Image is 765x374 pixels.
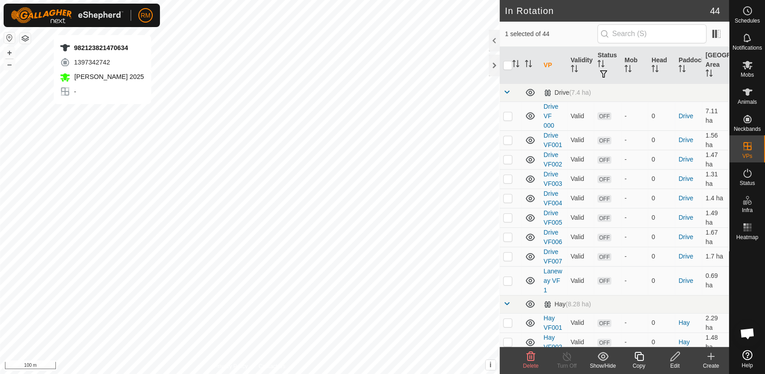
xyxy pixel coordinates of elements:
[597,61,605,69] p-sorticon: Activate to sort
[678,156,693,163] a: Drive
[624,337,644,347] div: -
[597,319,611,327] span: OFF
[651,66,659,74] p-sorticon: Activate to sort
[729,346,765,372] a: Help
[702,313,729,332] td: 2.29 ha
[597,112,611,120] span: OFF
[648,47,675,84] th: Head
[505,29,597,39] span: 1 selected of 44
[544,103,559,129] a: Drive VF 000
[734,18,760,23] span: Schedules
[569,89,591,96] span: (7.4 ha)
[648,313,675,332] td: 0
[544,171,562,187] a: Drive VF003
[648,332,675,352] td: 0
[594,47,621,84] th: Status
[566,300,591,308] span: (8.28 ha)
[567,189,594,208] td: Valid
[72,73,144,80] span: [PERSON_NAME] 2025
[733,45,762,51] span: Notifications
[567,266,594,295] td: Valid
[678,112,693,120] a: Drive
[648,247,675,266] td: 0
[702,266,729,295] td: 0.69 ha
[702,102,729,130] td: 7.11 ha
[678,136,693,143] a: Drive
[214,362,248,370] a: Privacy Policy
[505,5,710,16] h2: In Rotation
[597,214,611,222] span: OFF
[567,47,594,84] th: Validity
[741,72,754,78] span: Mobs
[544,89,591,97] div: Drive
[621,362,657,370] div: Copy
[141,11,150,20] span: RM
[597,156,611,164] span: OFF
[624,213,644,222] div: -
[678,175,693,182] a: Drive
[678,338,690,346] a: Hay
[648,189,675,208] td: 0
[702,208,729,227] td: 1.49 ha
[512,61,519,69] p-sorticon: Activate to sort
[648,227,675,247] td: 0
[648,102,675,130] td: 0
[544,209,562,226] a: Drive VF005
[571,66,578,74] p-sorticon: Activate to sort
[597,339,611,346] span: OFF
[702,332,729,352] td: 1.48 ha
[567,130,594,150] td: Valid
[544,314,562,331] a: Hay VF001
[742,208,752,213] span: Infra
[624,111,644,121] div: -
[678,214,693,221] a: Drive
[11,7,123,23] img: Gallagher Logo
[621,47,648,84] th: Mob
[678,233,693,240] a: Drive
[702,130,729,150] td: 1.56 ha
[624,276,644,286] div: -
[4,59,15,70] button: –
[742,153,752,159] span: VPs
[544,132,562,148] a: Drive VF001
[567,169,594,189] td: Valid
[544,229,562,245] a: Drive VF006
[4,32,15,43] button: Reset Map
[259,362,285,370] a: Contact Us
[742,363,753,368] span: Help
[678,66,686,74] p-sorticon: Activate to sort
[648,169,675,189] td: 0
[624,232,644,242] div: -
[624,135,644,145] div: -
[702,169,729,189] td: 1.31 ha
[702,47,729,84] th: [GEOGRAPHIC_DATA] Area
[702,247,729,266] td: 1.7 ha
[624,194,644,203] div: -
[648,266,675,295] td: 0
[702,189,729,208] td: 1.4 ha
[597,234,611,241] span: OFF
[4,47,15,58] button: +
[585,362,621,370] div: Show/Hide
[678,253,693,260] a: Drive
[544,268,562,294] a: Laneway VF 1
[567,208,594,227] td: Valid
[733,126,760,132] span: Neckbands
[678,319,690,326] a: Hay
[59,86,144,97] div: -
[597,277,611,285] span: OFF
[675,47,702,84] th: Paddock
[544,190,562,207] a: Drive VF004
[702,227,729,247] td: 1.67 ha
[648,150,675,169] td: 0
[693,362,729,370] div: Create
[489,361,491,369] span: i
[736,235,758,240] span: Heatmap
[624,155,644,164] div: -
[525,61,532,69] p-sorticon: Activate to sort
[624,174,644,184] div: -
[597,195,611,203] span: OFF
[567,247,594,266] td: Valid
[739,180,755,186] span: Status
[678,277,693,284] a: Drive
